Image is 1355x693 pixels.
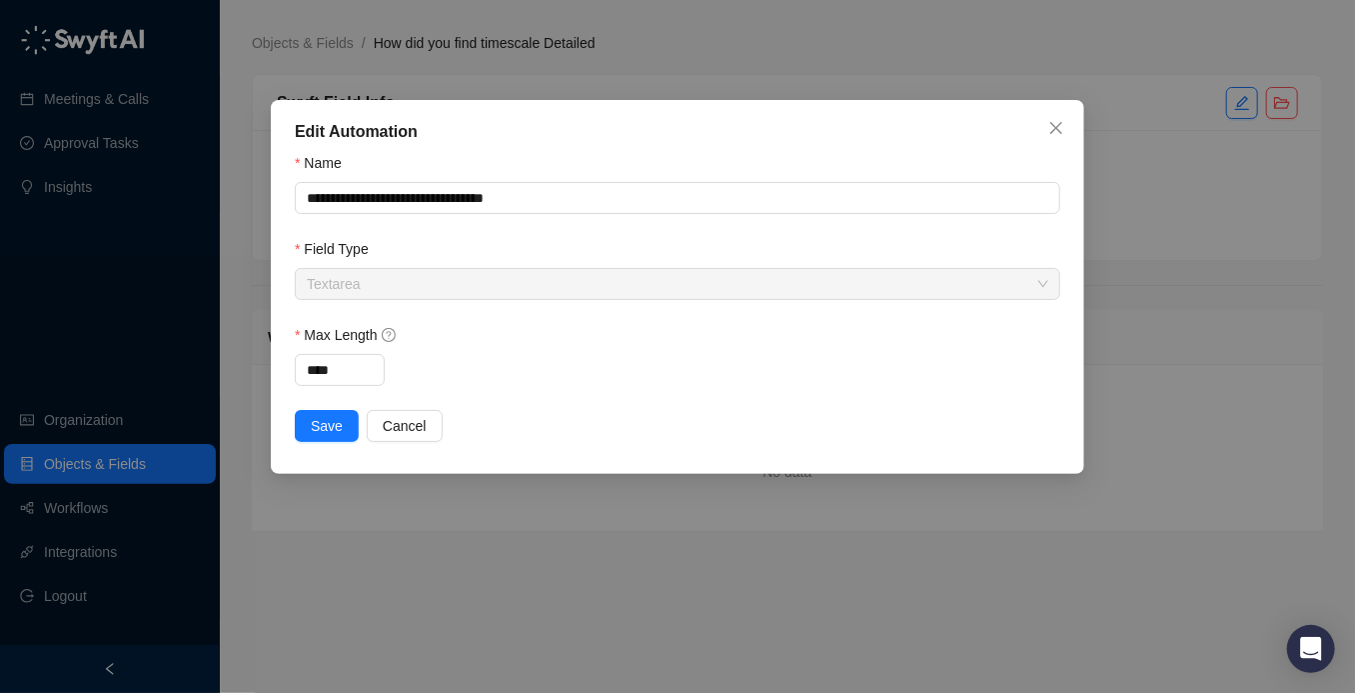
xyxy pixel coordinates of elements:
div: Open Intercom Messenger [1287,625,1335,673]
input: Name [295,182,1060,214]
span: question-circle [382,328,396,342]
label: Name [295,152,356,174]
div: Edit Automation [295,120,1060,144]
span: close [1048,120,1064,136]
button: Save [295,410,359,442]
span: Save [311,415,343,437]
label: Field Type [295,238,383,260]
button: Cancel [367,410,443,442]
input: Max Length [296,355,384,385]
button: Close [1040,112,1072,144]
span: Cancel [383,415,427,437]
span: Textarea [307,269,1048,299]
label: Max Length [295,324,410,346]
